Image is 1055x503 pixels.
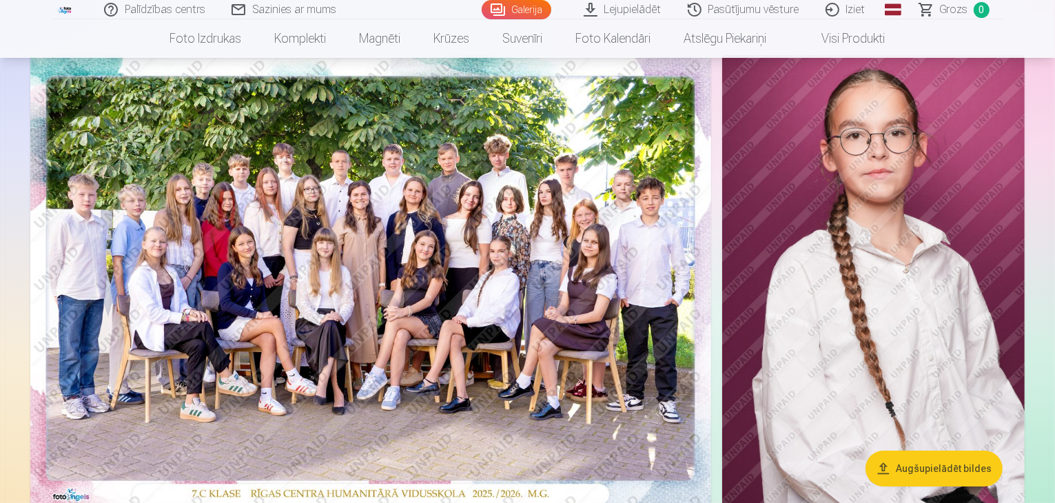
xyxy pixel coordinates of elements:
span: Grozs [940,1,968,18]
a: Foto izdrukas [154,19,258,58]
a: Suvenīri [486,19,560,58]
a: Komplekti [258,19,343,58]
a: Krūzes [418,19,486,58]
a: Atslēgu piekariņi [668,19,783,58]
span: 0 [974,2,990,18]
a: Magnēti [343,19,418,58]
button: Augšupielādēt bildes [865,451,1003,486]
a: Visi produkti [783,19,902,58]
img: /fa1 [58,6,73,14]
a: Foto kalendāri [560,19,668,58]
